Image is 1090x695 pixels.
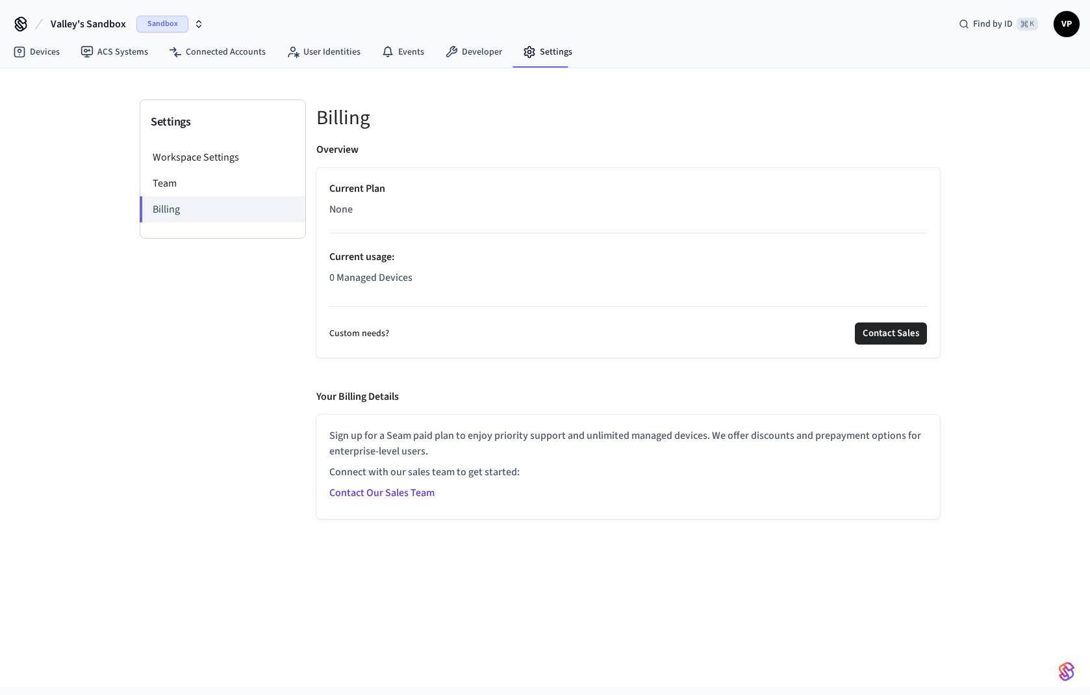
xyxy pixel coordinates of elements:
p: Current usage : [329,249,927,265]
span: Valley's Sandbox [51,16,126,32]
a: Settings [513,40,583,64]
a: Connected Accounts [158,40,276,64]
button: Contact Sales [855,322,927,345]
li: Workspace Settings [140,144,305,170]
a: ACS Systems [70,40,158,64]
a: Events [371,40,435,64]
p: Connect with our sales team to get started: [329,464,927,480]
li: Billing [140,196,305,222]
span: ⌘ K [1017,18,1038,31]
span: VP [1055,12,1078,36]
a: Contact Our Sales Team [329,486,435,500]
p: Your Billing Details [316,389,399,404]
div: Find by ID⌘ K [948,12,1048,36]
h3: Settings [151,113,295,131]
h5: Billing [316,105,940,131]
img: SeamLogoGradient.69752ec5.svg [1059,661,1074,682]
p: 0 Managed Devices [329,270,927,285]
span: Sandbox [136,16,188,33]
button: VP [1054,11,1080,37]
a: Developer [435,40,513,64]
p: Sign up for a Seam paid plan to enjoy priority support and unlimited managed devices. We offer di... [329,428,927,459]
span: None [329,202,353,217]
p: Current Plan [329,181,927,196]
li: Team [140,170,305,196]
a: User Identities [276,40,371,64]
a: Devices [3,40,70,64]
span: Find by ID [973,18,1013,31]
div: Custom needs? [329,322,927,345]
p: Overview [316,142,359,157]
